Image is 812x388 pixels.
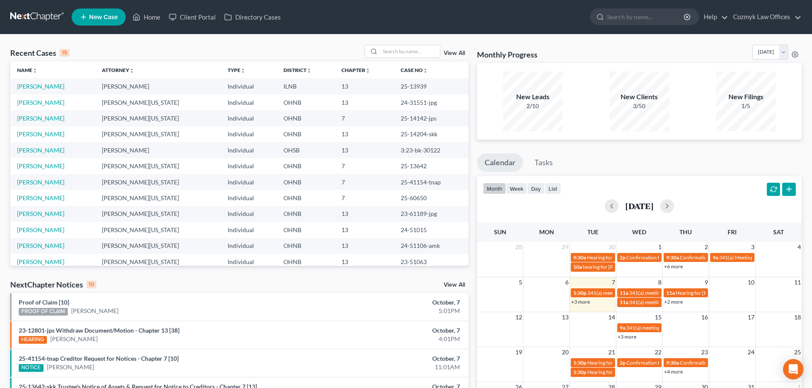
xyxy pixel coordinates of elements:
a: [PERSON_NAME] [17,258,64,265]
td: 7 [335,190,394,206]
td: 13 [335,206,394,222]
span: 11 [793,277,802,287]
td: OHNB [277,95,335,110]
td: OHNB [277,190,335,206]
span: hearing for [PERSON_NAME] [583,264,648,270]
i: unfold_more [32,68,38,73]
span: 2 [704,242,709,252]
span: Confirmation Hearing for [PERSON_NAME] [680,254,777,261]
span: New Case [89,14,118,20]
div: Open Intercom Messenger [783,359,803,379]
span: 1 [657,242,662,252]
span: Hearing for [PERSON_NAME] [587,254,653,261]
div: HEARING [19,336,47,344]
td: OHNB [277,158,335,174]
td: [PERSON_NAME][US_STATE] [95,190,221,206]
td: [PERSON_NAME][US_STATE] [95,110,221,126]
a: Calendar [477,153,523,172]
td: 24-51106-amk [394,238,468,254]
td: 24-31551-jpg [394,95,468,110]
td: OHNB [277,254,335,270]
span: 10 [747,277,755,287]
td: 13 [335,238,394,254]
td: 13 [335,222,394,238]
div: 3/50 [610,102,669,110]
span: 9:30a [573,254,586,261]
a: View All [444,282,465,288]
button: week [506,183,527,194]
div: 11:01AM [318,363,460,371]
span: 341(a) meeting for [PERSON_NAME] [629,299,711,305]
a: [PERSON_NAME] [17,115,64,122]
div: PROOF OF CLAIM [19,308,68,316]
i: unfold_more [306,68,312,73]
span: 9a [620,325,625,331]
a: Chapterunfold_more [341,67,370,73]
input: Search by name... [607,9,685,25]
td: ILNB [277,78,335,94]
td: 25-60650 [394,190,468,206]
span: 25 [793,347,802,357]
span: 10a [573,264,582,270]
div: NOTICE [19,364,43,372]
a: Help [699,9,728,25]
td: Individual [221,174,277,190]
td: 13 [335,142,394,158]
span: 9 [704,277,709,287]
i: unfold_more [365,68,370,73]
span: Mon [539,228,554,236]
td: Individual [221,95,277,110]
a: [PERSON_NAME] [50,335,98,343]
td: 13 [335,126,394,142]
td: [PERSON_NAME][US_STATE] [95,95,221,110]
a: [PERSON_NAME] [17,194,64,201]
td: 3:23-bk-30122 [394,142,468,158]
span: 18 [793,312,802,322]
span: Tue [587,228,598,236]
td: OHNB [277,126,335,142]
a: Directory Cases [220,9,285,25]
input: Search by name... [380,45,440,57]
td: 23-51063 [394,254,468,270]
div: October, 7 [318,354,460,363]
span: 341(a) meeting for [PERSON_NAME] [587,290,670,296]
a: Home [128,9,165,25]
span: 9:30a [666,254,679,261]
span: Sun [494,228,506,236]
td: 13 [335,78,394,94]
span: 1:30p [573,290,587,296]
span: 29 [561,242,569,252]
td: Individual [221,158,277,174]
td: 7 [335,174,394,190]
span: 2p [620,254,626,261]
td: Individual [221,110,277,126]
span: 11a [620,290,628,296]
span: 3 [750,242,755,252]
span: 14 [607,312,616,322]
td: 25-13939 [394,78,468,94]
a: +2 more [664,299,683,305]
button: list [545,183,561,194]
span: Confirmation Hearing for [PERSON_NAME] [627,359,724,366]
span: 1:30p [573,359,587,366]
div: 1/5 [716,102,776,110]
a: [PERSON_NAME] [17,210,64,217]
div: 4:01PM [318,335,460,343]
td: [PERSON_NAME][US_STATE] [95,238,221,254]
td: [PERSON_NAME] [95,142,221,158]
td: 23-61189-jpg [394,206,468,222]
span: 8 [657,277,662,287]
a: View All [444,50,465,56]
a: [PERSON_NAME] [71,307,118,315]
td: OHNB [277,206,335,222]
div: New Clients [610,92,669,102]
a: [PERSON_NAME] [17,178,64,186]
a: +6 more [664,263,683,270]
td: Individual [221,78,277,94]
td: 25-13642 [394,158,468,174]
td: Individual [221,254,277,270]
td: 25-14142-jps [394,110,468,126]
span: Fri [728,228,737,236]
a: [PERSON_NAME] [17,162,64,170]
a: +3 more [618,333,636,340]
